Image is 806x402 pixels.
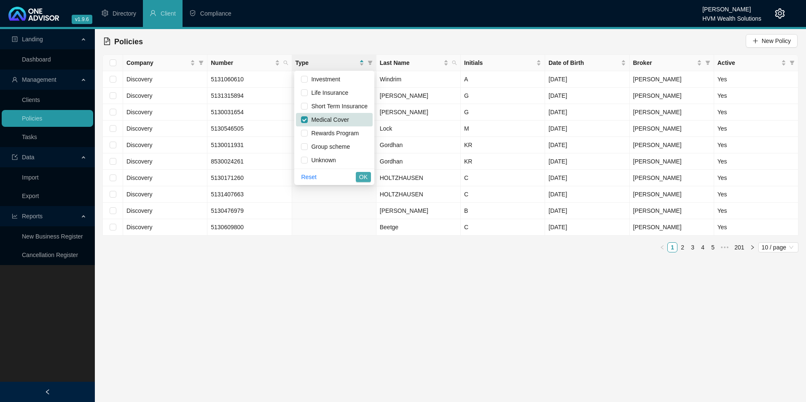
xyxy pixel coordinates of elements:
span: search [452,60,457,65]
span: Initials [464,58,535,67]
span: Discovery [126,224,152,230]
a: Clients [22,96,40,103]
td: Gordhan [376,137,461,153]
td: [DATE] [545,170,629,186]
span: Management [22,76,56,83]
span: file-text [103,38,111,45]
td: [DATE] [545,153,629,170]
span: Discovery [126,142,152,148]
span: Discovery [126,158,152,165]
span: line-chart [12,213,18,219]
td: B [461,203,545,219]
span: filter [197,56,205,69]
span: Directory [113,10,136,17]
span: 5130011931 [211,142,244,148]
span: Medical Cover [308,116,349,123]
span: Discovery [126,76,152,83]
th: Last Name [376,55,461,71]
span: Discovery [126,207,152,214]
td: Yes [714,71,798,88]
a: 2 [678,243,687,252]
td: [DATE] [545,88,629,104]
span: 5131315894 [211,92,244,99]
span: [PERSON_NAME] [633,92,682,99]
li: 201 [731,242,747,252]
td: C [461,170,545,186]
span: 5130476979 [211,207,244,214]
td: Beetge [376,219,461,236]
span: [PERSON_NAME] [633,125,682,132]
span: 10 / page [762,243,795,252]
span: Rewards Program [308,130,359,137]
td: [PERSON_NAME] [376,104,461,121]
span: search [450,56,459,69]
li: Next Page [747,242,758,252]
span: plus [752,38,758,44]
span: [PERSON_NAME] [633,109,682,115]
td: Yes [714,203,798,219]
span: 5130609800 [211,224,244,230]
span: Discovery [126,125,152,132]
span: v1.9.6 [72,15,92,24]
span: filter [788,56,796,69]
span: 5130546505 [211,125,244,132]
td: G [461,104,545,121]
span: filter [705,60,710,65]
button: Reset [298,172,320,182]
span: user [150,10,156,16]
td: [PERSON_NAME] [376,203,461,219]
td: HOLTZHAUSEN [376,186,461,203]
span: filter [366,56,374,69]
span: Discovery [126,174,152,181]
span: 5131407663 [211,191,244,198]
span: search [283,60,288,65]
span: ••• [718,242,731,252]
span: Unknown [308,157,336,163]
td: Gordhan [376,153,461,170]
td: KR [461,137,545,153]
span: import [12,154,18,160]
li: 2 [677,242,688,252]
span: filter [368,60,373,65]
span: [PERSON_NAME] [633,76,682,83]
th: Broker [630,55,714,71]
td: G [461,88,545,104]
a: 5 [708,243,717,252]
td: M [461,121,545,137]
span: [PERSON_NAME] [633,207,682,214]
a: Tasks [22,134,37,140]
span: 5130031654 [211,109,244,115]
button: New Policy [746,34,798,48]
td: Yes [714,170,798,186]
li: 4 [698,242,708,252]
span: Type [296,58,357,67]
span: Group scheme [308,143,350,150]
li: Previous Page [657,242,667,252]
td: [DATE] [545,203,629,219]
span: left [660,245,665,250]
a: Export [22,193,39,199]
span: Reports [22,213,43,220]
td: Windrim [376,71,461,88]
span: Discovery [126,191,152,198]
a: Import [22,174,39,181]
span: right [750,245,755,250]
span: 5131060610 [211,76,244,83]
span: 5130171260 [211,174,244,181]
a: 1 [668,243,677,252]
td: [DATE] [545,137,629,153]
span: New Policy [762,36,791,46]
span: [PERSON_NAME] [633,191,682,198]
li: 1 [667,242,677,252]
td: Yes [714,104,798,121]
a: Dashboard [22,56,51,63]
td: Yes [714,219,798,236]
td: Yes [714,121,798,137]
td: [DATE] [545,71,629,88]
span: Landing [22,36,43,43]
span: profile [12,36,18,42]
td: C [461,219,545,236]
span: Company [126,58,188,67]
span: Short Term Insurance [308,103,368,110]
span: [PERSON_NAME] [633,224,682,230]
